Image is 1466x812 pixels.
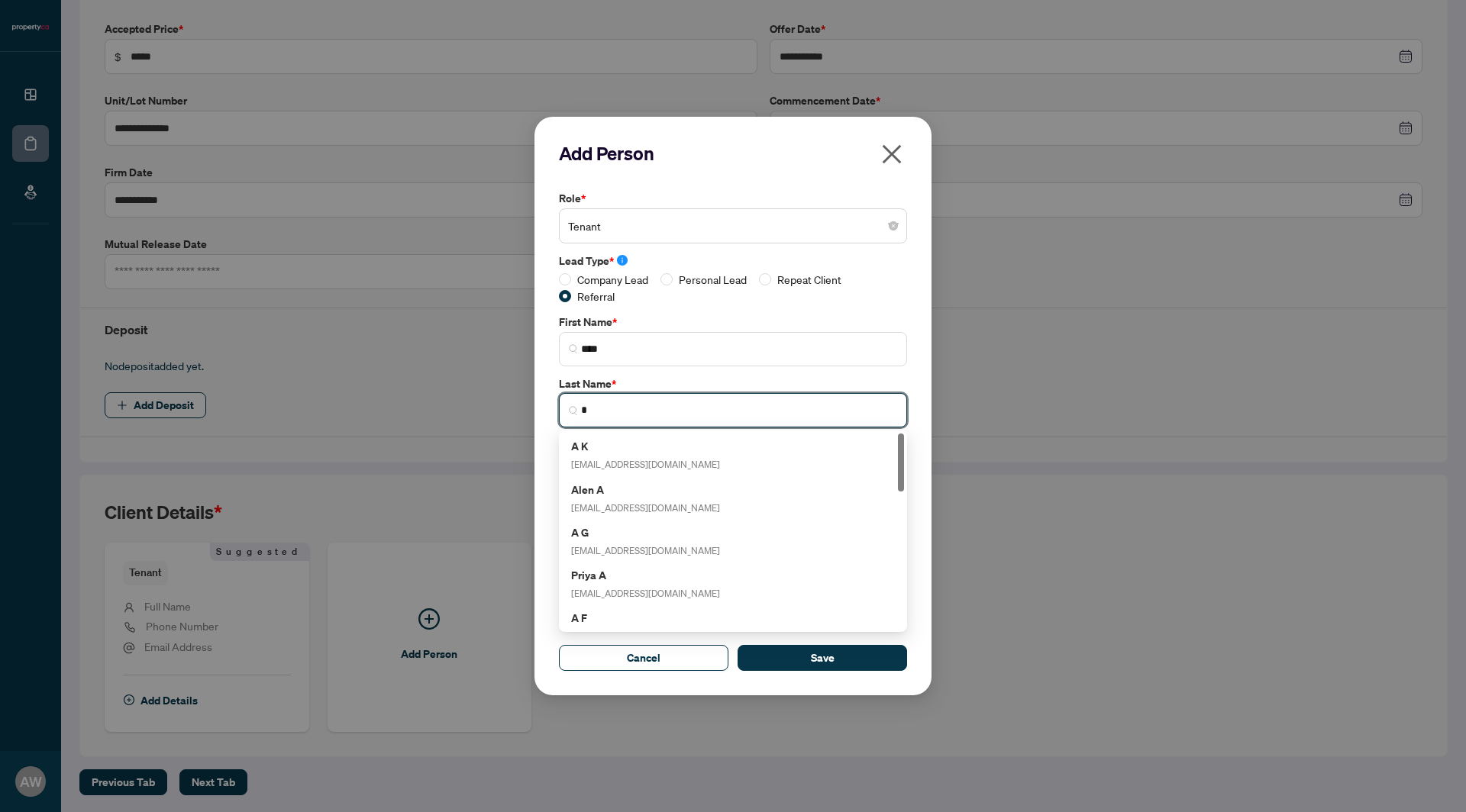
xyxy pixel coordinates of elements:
[673,271,753,288] span: Personal Lead
[559,190,907,207] label: Role
[889,221,898,230] span: close-circle
[571,459,720,470] span: [EMAIL_ADDRESS][DOMAIN_NAME]
[559,314,907,330] label: First Name
[559,645,728,671] button: Cancel
[568,211,898,240] span: Tenant
[559,253,907,269] label: Lead Type
[571,566,720,584] h5: Priya A
[569,406,578,415] img: search_icon
[559,141,907,166] h2: Add Person
[571,271,654,288] span: Company Lead
[569,344,578,353] img: search_icon
[571,609,720,627] h5: A F
[571,437,720,455] h5: A K
[627,646,660,670] span: Cancel
[738,645,907,671] button: Save
[811,646,835,670] span: Save
[617,255,628,266] span: info-circle
[559,375,907,392] label: Last Name
[571,288,621,304] span: Referral
[880,142,904,166] span: close
[571,545,720,556] span: [EMAIL_ADDRESS][DOMAIN_NAME]
[571,502,720,514] span: [EMAIL_ADDRESS][DOMAIN_NAME]
[571,588,720,599] span: [EMAIL_ADDRESS][DOMAIN_NAME]
[771,271,848,288] span: Repeat Client
[571,524,720,541] h5: A G
[571,481,720,498] h5: Alen A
